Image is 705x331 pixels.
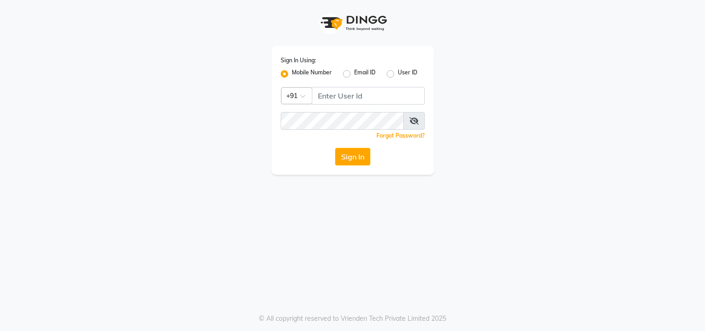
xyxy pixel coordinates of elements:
[335,148,370,165] button: Sign In
[292,68,332,79] label: Mobile Number
[354,68,376,79] label: Email ID
[398,68,417,79] label: User ID
[312,87,425,105] input: Username
[376,132,425,139] a: Forgot Password?
[316,9,390,37] img: logo1.svg
[281,112,404,130] input: Username
[281,56,316,65] label: Sign In Using:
